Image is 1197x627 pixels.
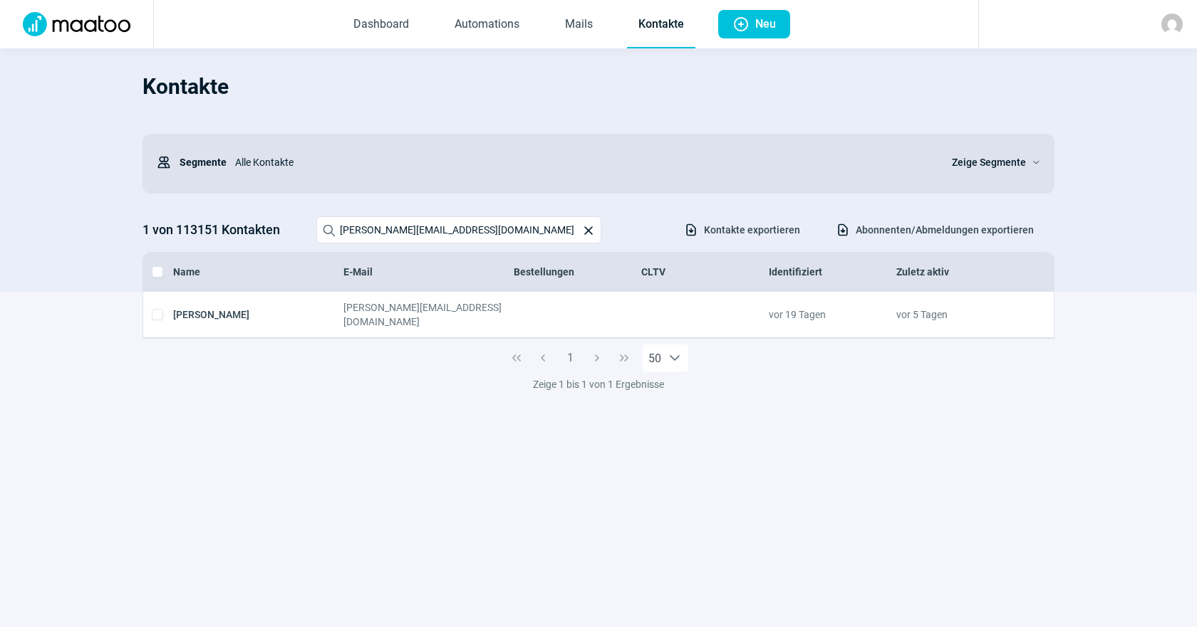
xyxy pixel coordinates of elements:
a: Dashboard [342,1,420,48]
img: avatar [1161,14,1183,35]
span: Abonnenten/Abmeldungen exportieren [856,218,1034,241]
a: Kontakte [627,1,695,48]
span: Rows per page [643,344,661,372]
div: Zeige 1 bis 1 von 1 Ergebnisse [142,377,1054,391]
div: Zuletz aktiv [896,265,1024,279]
div: Name [173,265,343,279]
input: Search [316,216,601,243]
div: Bestellungen [514,265,641,279]
a: Mails [554,1,604,48]
div: vor 5 Tagen [896,300,1024,329]
button: Page 1 [556,344,584,372]
h1: Kontakte [142,63,1054,111]
div: Segmente [157,148,227,176]
button: Neu [718,10,790,38]
span: Zeige Segmente [952,154,1026,171]
div: Identifiziert [769,265,896,279]
img: Logo [14,12,139,36]
a: Automations [443,1,531,48]
div: vor 19 Tagen [769,300,896,329]
button: Kontakte exportieren [669,218,815,242]
div: [PERSON_NAME][EMAIL_ADDRESS][DOMAIN_NAME] [343,300,514,329]
span: Neu [755,10,776,38]
div: E-Mail [343,265,514,279]
button: Abonnenten/Abmeldungen exportieren [821,218,1049,242]
span: Kontakte exportieren [704,218,800,241]
div: [PERSON_NAME] [173,300,343,329]
div: CLTV [641,265,769,279]
h3: 1 von 113151 Kontakten [142,218,302,241]
div: Alle Kontakte [227,148,935,176]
